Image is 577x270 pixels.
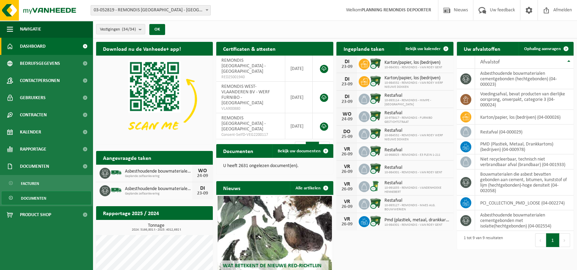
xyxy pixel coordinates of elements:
span: VLA900880 [221,106,280,111]
span: Documenten [20,158,49,175]
span: 10-978417 - REMONDIS - FURNIBO GESTICHTSTRAAT [384,116,450,124]
div: DI [340,59,354,64]
h2: Nieuws [216,181,247,195]
span: Karton/papier, los (bedrijven) [384,75,450,81]
td: [DATE] [285,113,313,139]
span: RED25001940 [221,74,280,80]
span: Contactpersonen [20,72,60,89]
span: Restafval [384,93,450,98]
span: Karton/papier, los (bedrijven) [384,60,442,66]
span: Rapportage [20,141,46,158]
count: (34/34) [122,27,136,32]
h2: Uw afvalstoffen [457,42,507,55]
span: 10-984532 - REMONDIS - VAN ROEY WERF NIEUWE DOKKEN [384,133,450,142]
span: Bekijk uw documenten [278,149,321,153]
span: Asbesthoudende bouwmaterialen cementgebonden (hechtgebonden) [125,186,192,192]
div: 23-09 [340,99,354,104]
img: BL-SO-LV [111,184,122,196]
a: Alle artikelen [290,181,333,195]
span: Navigatie [20,21,41,38]
span: Restafval [384,148,440,153]
div: 26-09 [340,204,354,209]
span: 10-993127 - REMONDIS - MAES ALG. BOUWWERKEN [384,203,450,212]
span: Bekijk uw kalender [405,47,441,51]
div: VR [340,199,354,204]
div: DO [340,129,354,134]
span: Restafval [384,165,442,171]
h3: Tonnage [100,223,213,232]
span: Restafval [384,198,450,203]
td: asbesthoudende bouwmaterialen cementgebonden (hechtgebonden) (04-000023) [475,69,574,89]
span: 10-984301 - REMONDIS - VAN ROEY GENT [384,66,442,70]
div: 26-09 [340,222,354,227]
strong: PLANNING REMONDIS DEPOORTER [361,8,431,13]
td: niet recycleerbaar, technisch niet verbrandbaar afval (brandbaar) (04-001933) [475,154,574,169]
div: DI [340,77,354,82]
span: Bedrijfsgegevens [20,55,60,72]
span: Restafval [384,110,450,116]
button: Previous [535,233,546,247]
a: Bekijk rapportage [162,220,212,233]
button: OK [149,24,165,35]
div: 23-09 [340,82,354,87]
span: Documenten [21,192,46,205]
img: WB-1100-CU [370,215,381,227]
h2: Aangevraagde taken [96,151,158,164]
span: 10-993114 - REMONDIS - HIMPE - [GEOGRAPHIC_DATA] [384,98,450,107]
span: REMONDIS [GEOGRAPHIC_DATA] - [GEOGRAPHIC_DATA] [221,58,266,74]
span: 10-984301 - REMONDIS - VAN ROEY GENT [384,223,450,227]
div: 1 tot 9 van 9 resultaten [460,233,503,248]
h2: Certificaten & attesten [216,42,282,55]
td: asbesthoudende bouwmaterialen cementgebonden met isolatie(hechtgebonden) (04-002554) [475,210,574,231]
td: PCI_COLLECTION_PMD_LOOSE (04-002274) [475,196,574,210]
div: VR [340,216,354,222]
td: bouwmaterialen die asbest bevatten gebonden aan cement, bitumen, kunststof of lijm (hechtgebonden... [475,169,574,196]
div: WO [340,111,354,117]
img: WB-1100-CU [370,58,381,69]
div: VR [340,146,354,152]
span: Pmd (plastiek, metaal, drankkartons) (bedrijven) [384,218,450,223]
div: 26-09 [340,187,354,192]
a: Bekijk uw documenten [272,144,333,158]
span: Restafval [384,128,450,133]
h2: Documenten [216,144,260,157]
span: Geplande zelfaanlevering [125,192,192,196]
a: Ophaling aanvragen [519,42,573,56]
span: 03-052819 - REMONDIS WEST-VLAANDEREN - OOSTENDE [91,5,211,15]
span: 10-984532 - REMONDIS - VAN ROEY WERF NIEUWE DOKKEN [384,81,450,89]
div: 23-09 [340,64,354,69]
div: DI [340,94,354,99]
img: WB-1100-CU [370,75,381,87]
div: 23-09 [196,191,209,196]
span: Dashboard [20,38,46,55]
span: Facturen [21,177,39,190]
span: REMONDIS WEST-VLAANDEREN BV - WERF FURNIBO - [GEOGRAPHIC_DATA] [221,84,270,106]
span: REMONDIS [GEOGRAPHIC_DATA] - [GEOGRAPHIC_DATA] [221,116,266,132]
img: WB-1100-CU [370,198,381,209]
span: Ophaling aanvragen [524,47,561,51]
span: Geplande zelfaanlevering [125,174,192,178]
div: VR [340,181,354,187]
a: Bekijk uw kalender [400,42,453,56]
a: Documenten [2,191,91,204]
div: 24-09 [340,117,354,122]
td: voedingsafval, bevat producten van dierlijke oorsprong, onverpakt, categorie 3 (04-000024) [475,89,574,110]
h2: Rapportage 2025 / 2024 [96,206,166,220]
span: Afvalstof [480,59,500,65]
td: PMD (Plastiek, Metaal, Drankkartons) (bedrijven) (04-000978) [475,139,574,154]
span: 10-968925 - REMONDIS - E3 PLEIN 1-211 [384,153,440,157]
button: 1 [546,233,559,247]
span: 2024: 5166,801 t - 2025: 4012,692 t [100,228,213,232]
img: WB-1100-CU [370,145,381,157]
div: DI [196,186,209,191]
img: WB-1100-CU [370,128,381,139]
img: Download de VHEPlus App [96,56,213,143]
span: Contracten [20,106,47,124]
button: Next [559,233,570,247]
h2: Download nu de Vanheede+ app! [96,42,188,55]
span: Restafval [384,180,450,186]
span: Consent-SelfD-VEG2200117 [221,132,280,138]
span: Vestigingen [100,24,136,35]
img: WB-1100-CU [370,93,381,104]
img: BL-SO-LV [111,167,122,178]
